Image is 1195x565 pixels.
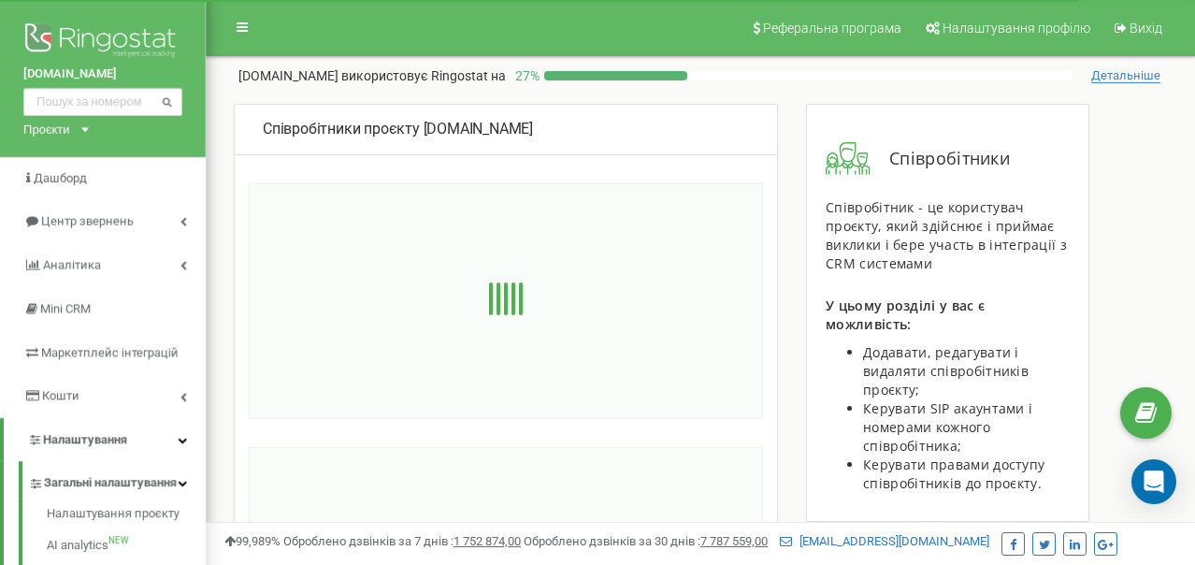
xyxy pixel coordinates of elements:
[41,214,134,228] span: Центр звернень
[238,66,506,85] p: [DOMAIN_NAME]
[41,345,179,359] span: Маркетплейс інтеграцій
[40,301,91,315] span: Mini CRM
[23,65,182,83] a: [DOMAIN_NAME]
[47,528,206,564] a: AI analyticsNEW
[863,343,1029,398] span: Додавати, редагувати і видаляти співробітників проєкту;
[1131,459,1176,504] div: Open Intercom Messenger
[28,461,206,500] a: Загальні налаштування
[283,534,521,548] span: Оброблено дзвінків за 7 днів :
[826,297,985,333] span: У цьому розділі у вас є можливість:
[44,474,177,492] span: Загальні налаштування
[23,88,182,116] input: Пошук за номером
[524,534,768,548] span: Оброблено дзвінків за 30 днів :
[23,121,70,138] div: Проєкти
[263,119,749,140] div: [DOMAIN_NAME]
[341,68,506,83] span: використовує Ringostat на
[863,456,1044,492] span: Керувати правами доступу співробітників до проєкту.
[43,432,127,446] span: Налаштування
[43,258,101,272] span: Аналiтика
[780,534,989,548] a: [EMAIL_ADDRESS][DOMAIN_NAME]
[871,147,1010,171] span: Співробітники
[763,21,901,36] span: Реферальна програма
[4,418,206,462] a: Налаштування
[42,388,79,402] span: Кошти
[863,399,1032,455] span: Керувати SIP акаунтами і номерами кожного співробітника;
[1091,68,1160,83] span: Детальніше
[943,21,1090,36] span: Налаштування профілю
[224,534,281,548] span: 99,989%
[506,66,544,85] p: 27 %
[826,198,1067,272] span: Співробітник - це користувач проєкту, який здійснює і приймає виклики і бере участь в інтеграції ...
[34,171,87,185] span: Дашборд
[263,120,420,138] span: Співробітники проєкту
[1130,21,1162,36] span: Вихід
[700,534,768,548] u: 7 787 559,00
[47,506,206,529] a: Налаштування проєкту
[454,534,521,548] u: 1 752 874,00
[23,19,182,65] img: Ringostat logo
